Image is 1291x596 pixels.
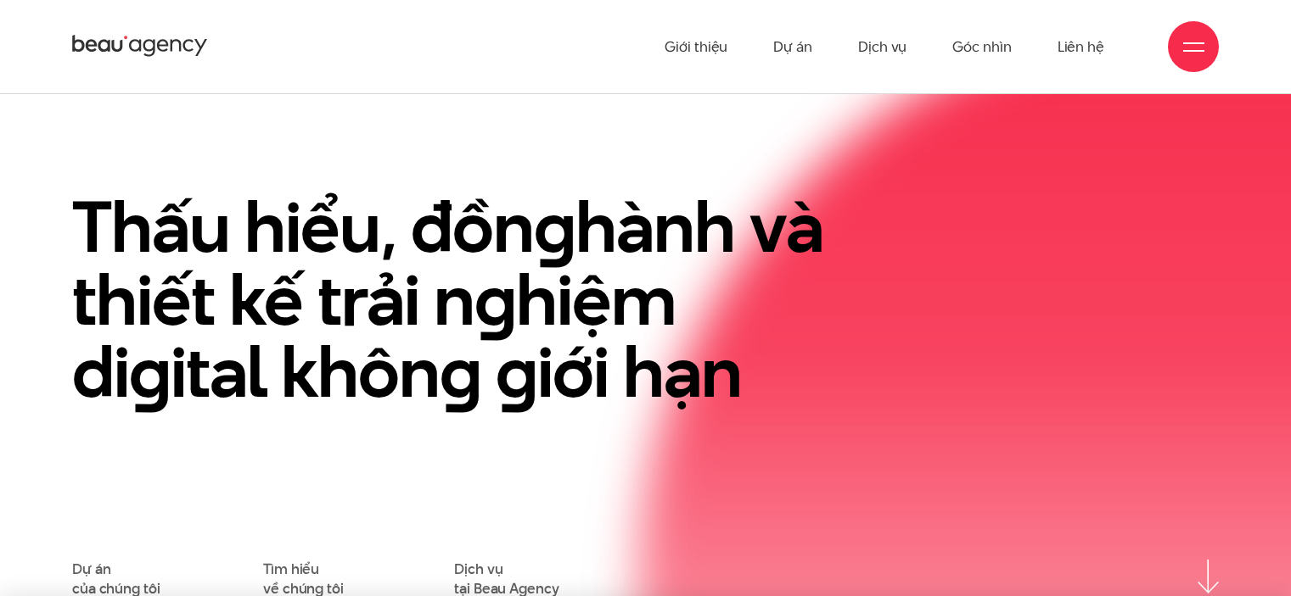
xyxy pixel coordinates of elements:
[496,322,537,421] en: g
[72,191,828,409] h1: Thấu hiểu, đồn hành và thiết kế trải n hiệm di ital khôn iới hạn
[440,322,481,421] en: g
[534,177,575,276] en: g
[474,250,516,349] en: g
[129,322,171,421] en: g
